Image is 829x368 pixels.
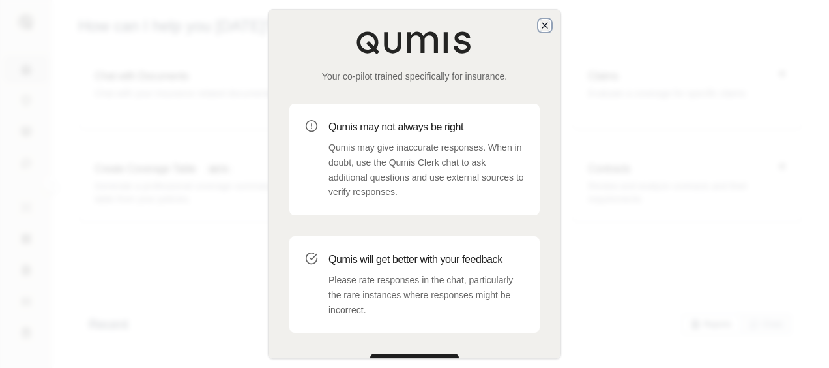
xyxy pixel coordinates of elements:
p: Your co-pilot trained specifically for insurance. [289,70,540,83]
img: Qumis Logo [356,31,473,54]
h3: Qumis may not always be right [328,119,524,135]
h3: Qumis will get better with your feedback [328,252,524,268]
p: Please rate responses in the chat, particularly the rare instances where responses might be incor... [328,273,524,317]
p: Qumis may give inaccurate responses. When in doubt, use the Qumis Clerk chat to ask additional qu... [328,140,524,200]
